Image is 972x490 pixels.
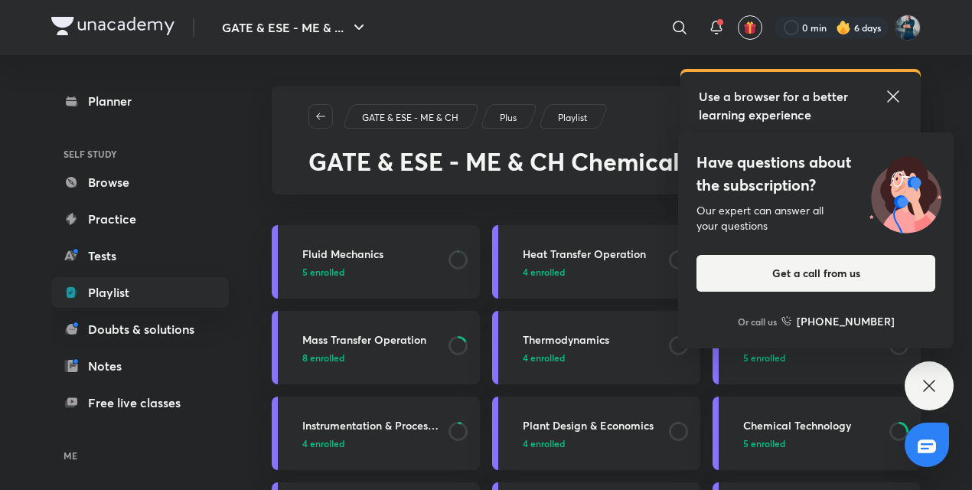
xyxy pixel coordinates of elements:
[51,167,229,198] a: Browse
[51,86,229,116] a: Planner
[523,417,660,433] h3: Plant Design & Economics
[51,141,229,167] h6: SELF STUDY
[696,255,935,292] button: Get a call from us
[51,17,175,39] a: Company Logo
[492,397,700,470] a: Plant Design & Economics4 enrolled
[51,387,229,418] a: Free live classes
[302,332,439,348] h3: Mass Transfer Operation
[492,311,700,384] a: Thermodynamics4 enrolled
[743,436,785,450] span: 5 enrolled
[743,21,757,34] img: avatar
[836,20,851,35] img: streak
[272,311,480,384] a: Mass Transfer Operation8 enrolled
[272,397,480,470] a: Instrumentation & Process Control4 enrolled
[523,246,660,262] h3: Heat Transfer Operation
[302,265,344,279] span: 5 enrolled
[857,151,954,234] img: ttu_illustration_new.svg
[362,111,458,125] p: GATE & ESE - ME & CH
[713,397,921,470] a: Chemical Technology5 enrolled
[556,111,590,125] a: Playlist
[497,111,520,125] a: Plus
[360,111,462,125] a: GATE & ESE - ME & CH
[308,145,824,178] span: GATE & ESE - ME & CH Chemical Engineering
[781,313,895,329] a: [PHONE_NUMBER]
[302,436,344,450] span: 4 enrolled
[51,17,175,35] img: Company Logo
[743,417,880,433] h3: Chemical Technology
[738,315,777,328] p: Or call us
[51,351,229,381] a: Notes
[895,15,921,41] img: Vinay Upadhyay
[699,130,902,171] p: We recommend using the Chrome browser to ensure you get the most up-to-date learning experience w...
[51,314,229,345] a: Doubts & solutions
[523,436,565,450] span: 4 enrolled
[302,351,344,364] span: 8 enrolled
[302,417,439,433] h3: Instrumentation & Process Control
[558,111,587,125] p: Playlist
[743,351,785,364] span: 5 enrolled
[696,203,935,234] div: Our expert can answer all your questions
[500,111,517,125] p: Plus
[797,313,895,329] h6: [PHONE_NUMBER]
[51,277,229,308] a: Playlist
[51,443,229,469] h6: ME
[51,204,229,234] a: Practice
[272,225,480,299] a: Fluid Mechanics5 enrolled
[523,332,660,348] h3: Thermodynamics
[696,151,935,197] h4: Have questions about the subscription?
[523,351,565,364] span: 4 enrolled
[213,12,377,43] button: GATE & ESE - ME & ...
[699,87,851,124] h5: Use a browser for a better learning experience
[302,246,439,262] h3: Fluid Mechanics
[738,15,762,40] button: avatar
[492,225,700,299] a: Heat Transfer Operation4 enrolled
[51,240,229,271] a: Tests
[523,265,565,279] span: 4 enrolled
